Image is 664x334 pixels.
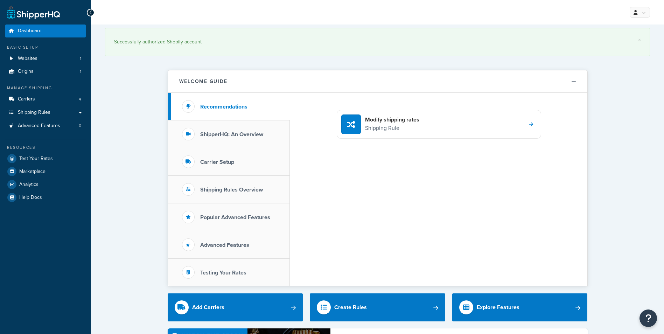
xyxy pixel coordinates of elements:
[79,96,81,102] span: 4
[5,85,86,91] div: Manage Shipping
[19,169,46,175] span: Marketplace
[18,28,42,34] span: Dashboard
[5,93,86,106] li: Carriers
[5,165,86,178] a: Marketplace
[200,242,249,248] h3: Advanced Features
[80,56,81,62] span: 1
[5,119,86,132] a: Advanced Features0
[5,93,86,106] a: Carriers4
[200,104,247,110] h3: Recommendations
[5,191,86,204] a: Help Docs
[334,302,367,312] div: Create Rules
[18,69,34,75] span: Origins
[452,293,588,321] a: Explore Features
[5,145,86,151] div: Resources
[18,110,50,116] span: Shipping Rules
[80,69,81,75] span: 1
[5,106,86,119] a: Shipping Rules
[200,131,263,138] h3: ShipperHQ: An Overview
[200,187,263,193] h3: Shipping Rules Overview
[200,270,246,276] h3: Testing Your Rates
[200,159,234,165] h3: Carrier Setup
[19,182,39,188] span: Analytics
[192,302,224,312] div: Add Carriers
[5,52,86,65] li: Websites
[168,70,587,93] button: Welcome Guide
[5,44,86,50] div: Basic Setup
[638,37,641,43] a: ×
[5,152,86,165] a: Test Your Rates
[365,124,419,133] p: Shipping Rule
[114,37,641,47] div: Successfully authorized Shopify account
[310,293,445,321] a: Create Rules
[5,52,86,65] a: Websites1
[168,293,303,321] a: Add Carriers
[19,156,53,162] span: Test Your Rates
[200,214,270,221] h3: Popular Advanced Features
[19,195,42,201] span: Help Docs
[5,65,86,78] a: Origins1
[18,96,35,102] span: Carriers
[5,25,86,37] a: Dashboard
[5,119,86,132] li: Advanced Features
[79,123,81,129] span: 0
[5,178,86,191] a: Analytics
[477,302,519,312] div: Explore Features
[18,123,60,129] span: Advanced Features
[5,65,86,78] li: Origins
[18,56,37,62] span: Websites
[639,309,657,327] button: Open Resource Center
[179,79,228,84] h2: Welcome Guide
[365,116,419,124] h4: Modify shipping rates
